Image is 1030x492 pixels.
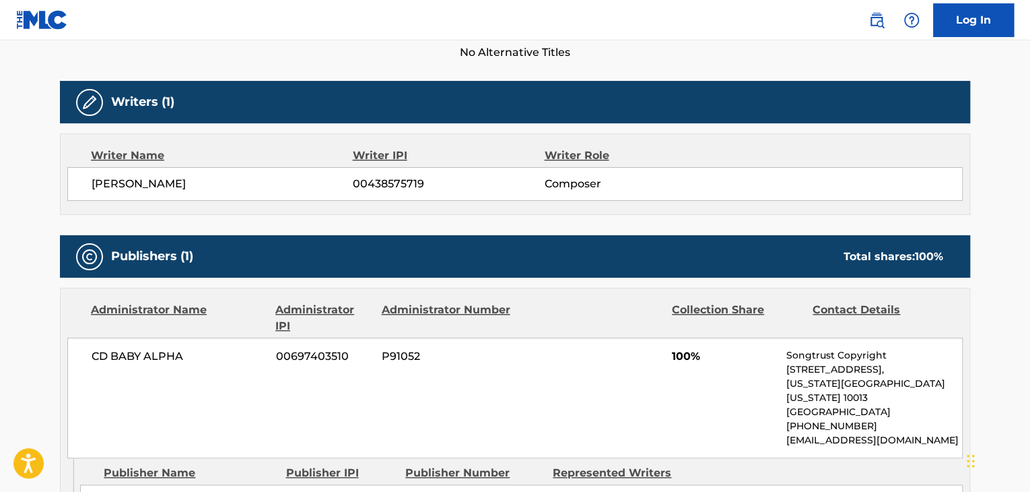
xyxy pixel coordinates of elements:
span: 00697403510 [276,348,372,365]
div: Administrator Number [381,302,512,334]
p: [EMAIL_ADDRESS][DOMAIN_NAME] [786,433,962,448]
span: No Alternative Titles [60,44,970,61]
div: Publisher IPI [285,465,395,481]
img: MLC Logo [16,10,68,30]
h5: Writers (1) [111,94,174,110]
span: [PERSON_NAME] [92,176,353,192]
a: Public Search [863,7,890,34]
span: 00438575719 [353,176,544,192]
div: Administrator Name [91,302,265,334]
div: Represented Writers [553,465,690,481]
span: 100 % [915,250,943,263]
div: Total shares: [844,249,943,265]
img: help [903,12,920,28]
span: P91052 [382,348,512,365]
div: Publisher Name [104,465,275,481]
div: Publisher Number [405,465,543,481]
div: Writer Name [91,148,353,164]
div: Administrator IPI [275,302,371,334]
a: Log In [933,3,1014,37]
span: CD BABY ALPHA [92,348,266,365]
p: Songtrust Copyright [786,348,962,363]
img: Writers [81,94,98,111]
div: Collection Share [672,302,802,334]
div: Writer IPI [353,148,545,164]
h5: Publishers (1) [111,249,193,264]
iframe: Chat Widget [963,427,1030,492]
span: Composer [544,176,718,192]
p: [STREET_ADDRESS], [786,363,962,377]
div: Drag [967,441,975,481]
span: 100% [672,348,776,365]
p: [US_STATE][GEOGRAPHIC_DATA][US_STATE] 10013 [786,377,962,405]
div: Writer Role [544,148,718,164]
p: [GEOGRAPHIC_DATA] [786,405,962,419]
div: Help [898,7,925,34]
img: search [868,12,885,28]
div: Contact Details [813,302,943,334]
p: [PHONE_NUMBER] [786,419,962,433]
img: Publishers [81,249,98,265]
